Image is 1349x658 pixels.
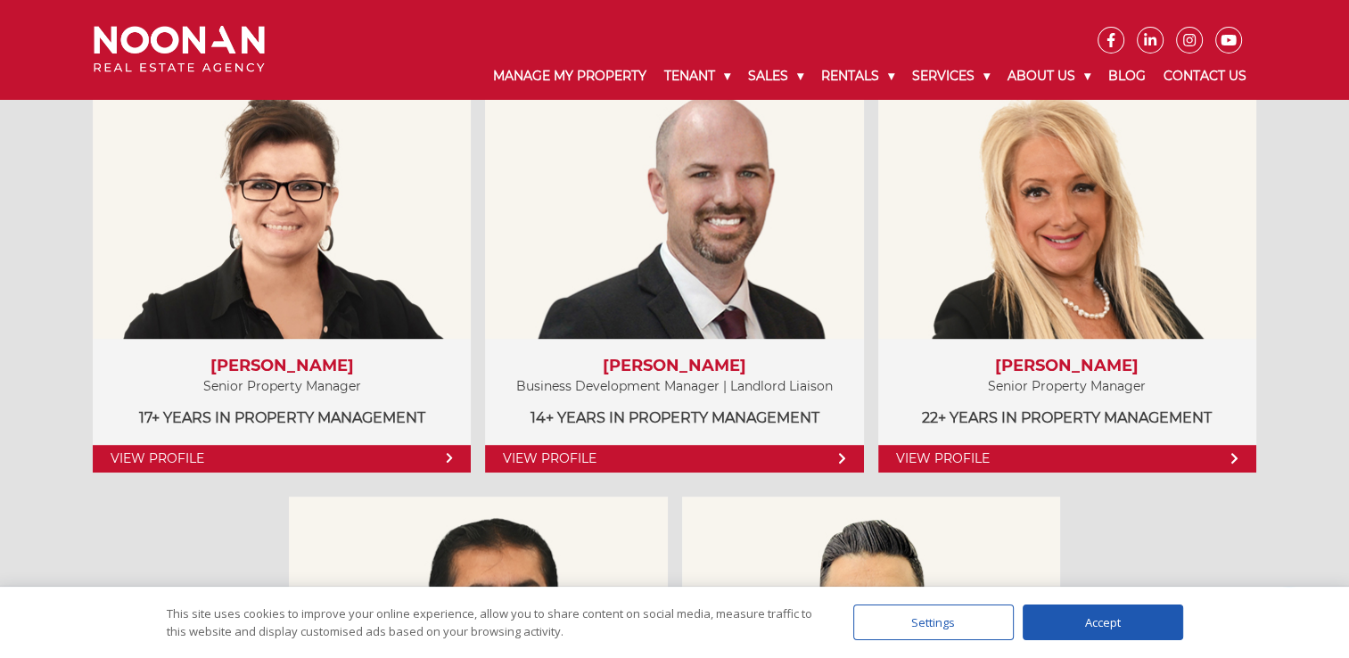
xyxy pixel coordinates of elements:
a: Services [903,53,999,99]
a: Rentals [812,53,903,99]
a: Manage My Property [484,53,655,99]
h3: [PERSON_NAME] [896,357,1238,376]
div: This site uses cookies to improve your online experience, allow you to share content on social me... [167,605,818,640]
img: Noonan Real Estate Agency [94,26,265,73]
p: 14+ years in Property Management [503,407,845,429]
p: Senior Property Manager [896,375,1238,398]
a: Tenant [655,53,739,99]
a: View Profile [485,445,863,473]
a: View Profile [93,445,471,473]
a: View Profile [878,445,1256,473]
p: Senior Property Manager [111,375,453,398]
a: About Us [999,53,1099,99]
p: 17+ years in Property Management [111,407,453,429]
h3: [PERSON_NAME] [503,357,845,376]
p: 22+ years in Property Management [896,407,1238,429]
p: Business Development Manager | Landlord Liaison [503,375,845,398]
div: Accept [1023,605,1183,640]
a: Contact Us [1155,53,1255,99]
h3: [PERSON_NAME] [111,357,453,376]
a: Sales [739,53,812,99]
a: Blog [1099,53,1155,99]
div: Settings [853,605,1014,640]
